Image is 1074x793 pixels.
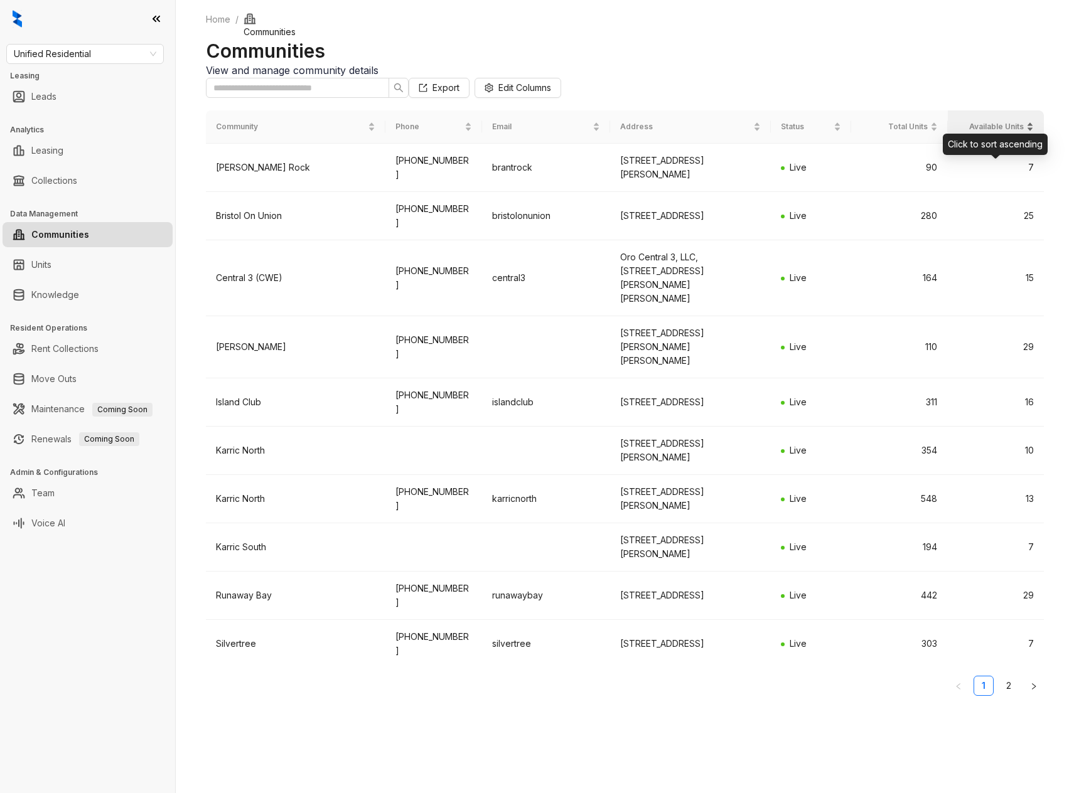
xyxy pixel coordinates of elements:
[771,110,851,144] th: Status
[482,110,611,144] th: Email
[482,572,611,620] td: runawaybay
[851,192,947,240] td: 280
[974,676,994,696] li: 1
[790,210,807,221] span: Live
[790,445,807,455] span: Live
[1030,683,1038,690] span: right
[385,192,481,240] td: [PHONE_NUMBER]
[482,620,611,668] td: silvertree
[385,110,481,144] th: Phone
[851,144,947,192] td: 90
[955,683,962,690] span: left
[206,39,1044,63] h2: Communities
[948,110,1044,144] th: Available Units
[3,396,173,422] li: Maintenance
[790,493,807,504] span: Live
[216,637,375,651] div: Silvertree
[958,121,1024,133] span: Available Units
[851,316,947,378] td: 110
[216,492,375,506] div: Karric North
[974,676,993,695] a: 1
[851,427,947,475] td: 354
[3,481,173,506] li: Team
[948,676,969,696] li: Previous Page
[216,121,365,133] span: Community
[3,282,173,307] li: Knowledge
[947,475,1044,523] td: 13
[216,444,375,457] div: Karric North
[851,620,947,668] td: 303
[947,378,1044,427] td: 16
[1024,676,1044,696] li: Next Page
[432,81,459,95] span: Export
[385,378,481,427] td: [PHONE_NUMBER]
[10,70,175,82] h3: Leasing
[419,83,427,92] span: export
[947,144,1044,192] td: 7
[610,427,771,475] td: [STREET_ADDRESS][PERSON_NAME]
[3,427,173,452] li: Renewals
[409,78,470,98] button: Export
[10,124,175,136] h3: Analytics
[3,168,173,193] li: Collections
[31,252,51,277] a: Units
[385,144,481,192] td: [PHONE_NUMBER]
[947,240,1044,316] td: 15
[31,336,99,361] a: Rent Collections
[79,432,139,446] span: Coming Soon
[216,540,375,554] div: Karric South
[216,340,375,354] div: Delmar
[216,588,375,602] div: Runaway Bay
[31,427,139,452] a: RenewalsComing Soon
[31,282,79,307] a: Knowledge
[610,620,771,668] td: [STREET_ADDRESS]
[31,84,56,109] a: Leads
[385,316,481,378] td: [PHONE_NUMBER]
[3,366,173,391] li: Move Outs
[790,396,807,407] span: Live
[14,45,156,63] span: Unified Residential
[31,481,55,506] a: Team
[790,341,807,352] span: Live
[31,168,77,193] a: Collections
[203,13,233,26] a: Home
[3,511,173,536] li: Voice AI
[948,676,969,696] button: left
[943,134,1048,155] div: Click to sort ascending
[620,121,751,133] span: Address
[3,222,173,247] li: Communities
[610,110,771,144] th: Address
[999,676,1019,696] li: 2
[485,83,493,92] span: setting
[1024,676,1044,696] button: right
[31,138,63,163] a: Leasing
[790,272,807,283] span: Live
[610,475,771,523] td: [STREET_ADDRESS][PERSON_NAME]
[13,10,22,28] img: logo
[385,475,481,523] td: [PHONE_NUMBER]
[610,144,771,192] td: [STREET_ADDRESS][PERSON_NAME]
[851,572,947,620] td: 442
[610,378,771,427] td: [STREET_ADDRESS]
[3,138,173,163] li: Leasing
[790,541,807,552] span: Live
[10,322,175,334] h3: Resident Operations
[475,78,561,98] button: Edit Columns
[851,523,947,572] td: 194
[206,63,1044,78] div: View and manage community details
[790,638,807,649] span: Live
[482,378,611,427] td: islandclub
[781,121,831,133] span: Status
[206,110,385,144] th: Community
[492,121,591,133] span: Email
[999,676,1018,695] a: 2
[947,316,1044,378] td: 29
[851,378,947,427] td: 311
[861,121,927,133] span: Total Units
[31,511,65,536] a: Voice AI
[482,192,611,240] td: bristolonunion
[216,395,375,409] div: Island Club
[394,83,404,93] span: search
[216,209,375,223] div: Bristol On Union
[385,572,481,620] td: [PHONE_NUMBER]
